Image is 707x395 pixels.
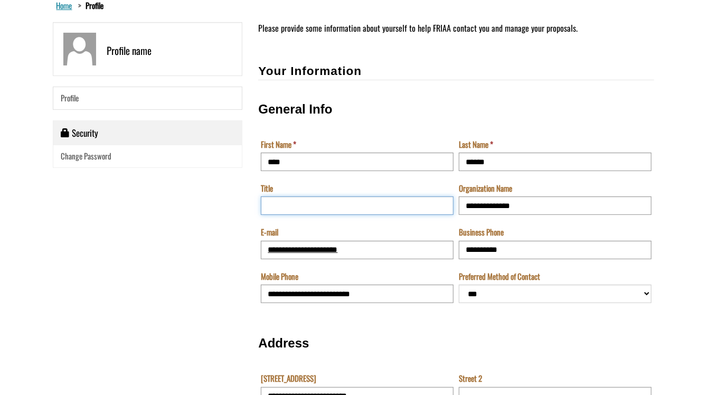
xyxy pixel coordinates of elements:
a: Change Password [53,145,242,167]
label: Mobile Phone [261,271,298,282]
label: E-mail [261,227,278,238]
label: Preferred Method of Contact [459,271,540,282]
img: Profile name graphic/image [63,33,96,65]
p: Please provide some information about yourself to help FRIAA contact you and manage your proposals. [258,22,654,34]
span: Profile [61,92,79,104]
h3: General Info [258,102,654,116]
label: Title [261,183,273,194]
label: [STREET_ADDRESS] [261,373,316,384]
label: Street 2 [459,373,482,384]
span: Change Password [61,150,112,162]
fieldset: General Info [258,91,654,315]
label: Business Phone [459,227,504,238]
label: Last Name [459,139,493,150]
span: Security [72,126,99,139]
label: Organization Name [459,183,512,194]
h3: Address [258,336,654,350]
label: First Name [261,139,296,150]
div: Profile name [96,33,152,65]
a: Profile [53,87,243,109]
span: Your Information [258,64,362,78]
input: Last Name [459,153,652,171]
input: First Name [261,153,454,171]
